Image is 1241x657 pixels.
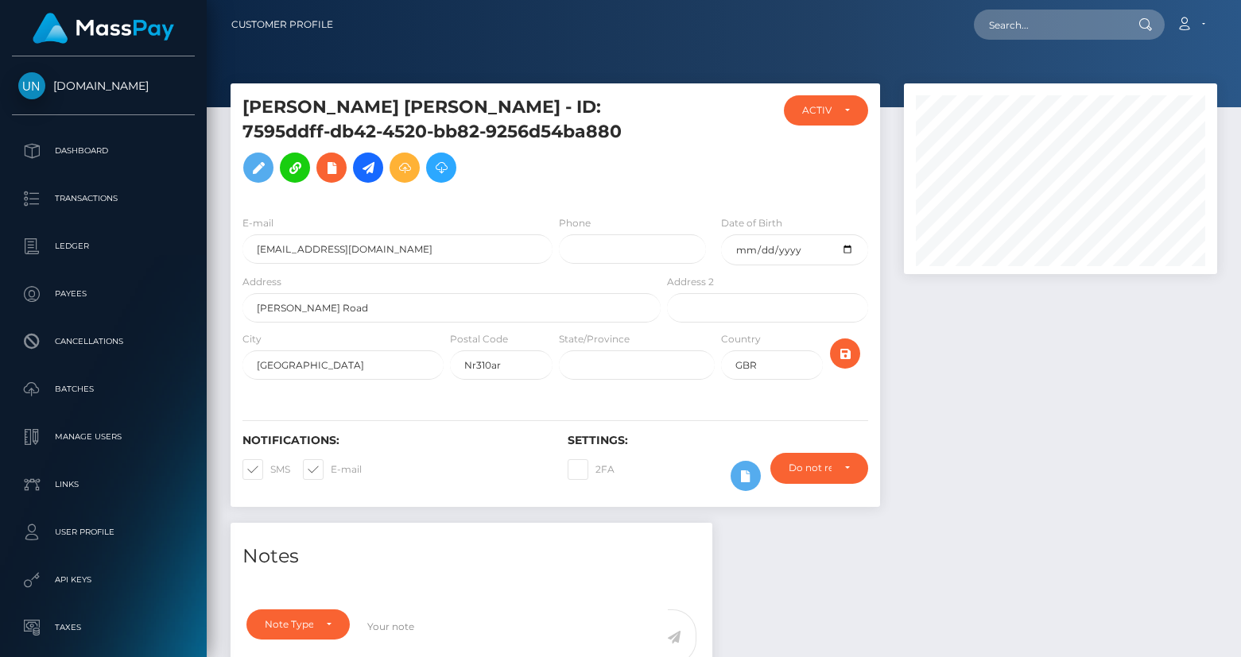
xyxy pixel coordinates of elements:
[12,608,195,647] a: Taxes
[231,8,333,41] a: Customer Profile
[242,543,700,570] h4: Notes
[18,234,188,258] p: Ledger
[12,179,195,218] a: Transactions
[12,131,195,171] a: Dashboard
[12,226,195,266] a: Ledger
[667,275,714,289] label: Address 2
[265,618,313,631] div: Note Type
[12,465,195,504] a: Links
[303,459,362,480] label: E-mail
[559,332,630,346] label: State/Province
[12,274,195,314] a: Payees
[242,95,652,191] h5: [PERSON_NAME] [PERSON_NAME] - ID: 7595ddff-db42-4520-bb82-9256d54ba880
[18,425,188,449] p: Manage Users
[18,568,188,592] p: API Keys
[721,216,782,230] label: Date of Birth
[568,434,869,447] h6: Settings:
[18,520,188,544] p: User Profile
[246,609,350,640] button: Note Type
[242,459,290,480] label: SMS
[12,322,195,361] a: Cancellations
[18,473,188,497] p: Links
[18,282,188,306] p: Payees
[770,453,868,483] button: Do not require
[18,330,188,354] p: Cancellations
[12,417,195,457] a: Manage Users
[721,332,761,346] label: Country
[353,153,383,183] a: Initiate Payout
[559,216,591,230] label: Phone
[18,377,188,401] p: Batches
[18,139,188,163] p: Dashboard
[450,332,508,346] label: Postal Code
[789,462,832,474] div: Do not require
[242,434,544,447] h6: Notifications:
[242,216,273,230] label: E-mail
[33,13,174,44] img: MassPay Logo
[18,72,45,99] img: Unlockt.me
[18,187,188,211] p: Transactions
[12,369,195,409] a: Batches
[242,275,281,289] label: Address
[568,459,615,480] label: 2FA
[18,616,188,640] p: Taxes
[802,104,832,117] div: ACTIVE
[242,332,262,346] label: City
[12,512,195,552] a: User Profile
[12,79,195,93] span: [DOMAIN_NAME]
[784,95,868,126] button: ACTIVE
[12,560,195,600] a: API Keys
[974,10,1123,40] input: Search...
